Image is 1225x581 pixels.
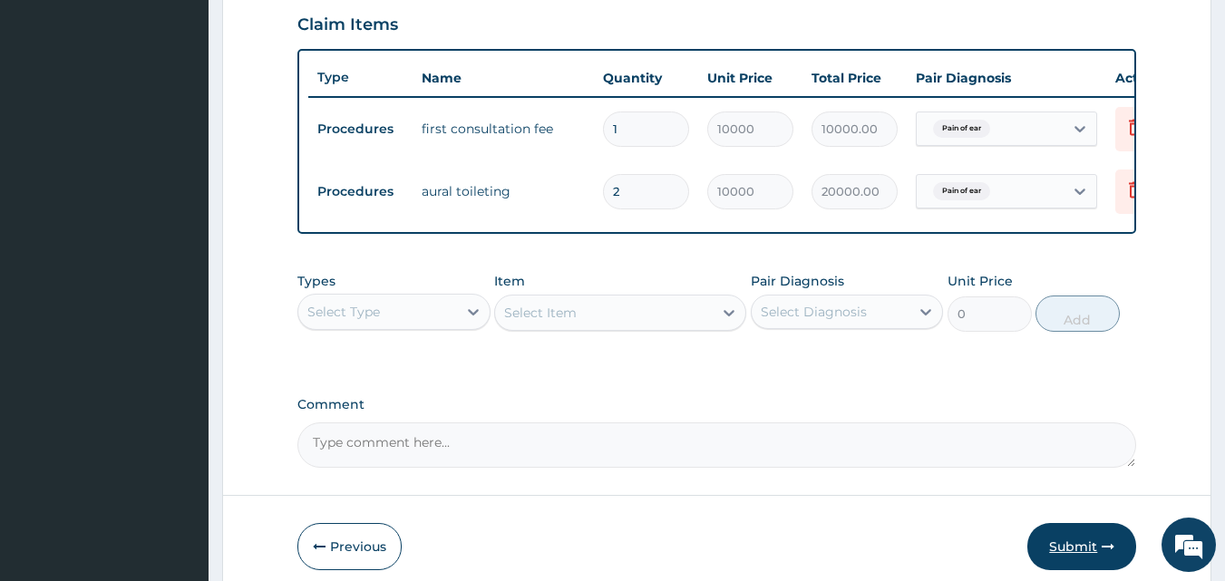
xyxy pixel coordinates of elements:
label: Item [494,272,525,290]
textarea: Type your message and hit 'Enter' [9,388,345,451]
td: first consultation fee [413,111,594,147]
div: Select Type [307,303,380,321]
label: Comment [297,397,1137,412]
img: d_794563401_company_1708531726252_794563401 [34,91,73,136]
th: Name [413,60,594,96]
h3: Claim Items [297,15,398,35]
button: Submit [1027,523,1136,570]
th: Total Price [802,60,907,96]
div: Chat with us now [94,102,305,125]
td: aural toileting [413,173,594,209]
th: Unit Price [698,60,802,96]
span: Pain of ear [933,120,990,138]
label: Types [297,274,335,289]
th: Quantity [594,60,698,96]
th: Pair Diagnosis [907,60,1106,96]
label: Unit Price [948,272,1013,290]
label: Pair Diagnosis [751,272,844,290]
button: Add [1035,295,1120,332]
th: Type [308,61,413,94]
div: Select Diagnosis [761,303,867,321]
span: We're online! [105,175,250,358]
button: Previous [297,523,402,570]
div: Minimize live chat window [297,9,341,53]
td: Procedures [308,175,413,208]
th: Actions [1106,60,1197,96]
span: Pain of ear [933,182,990,200]
td: Procedures [308,112,413,146]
